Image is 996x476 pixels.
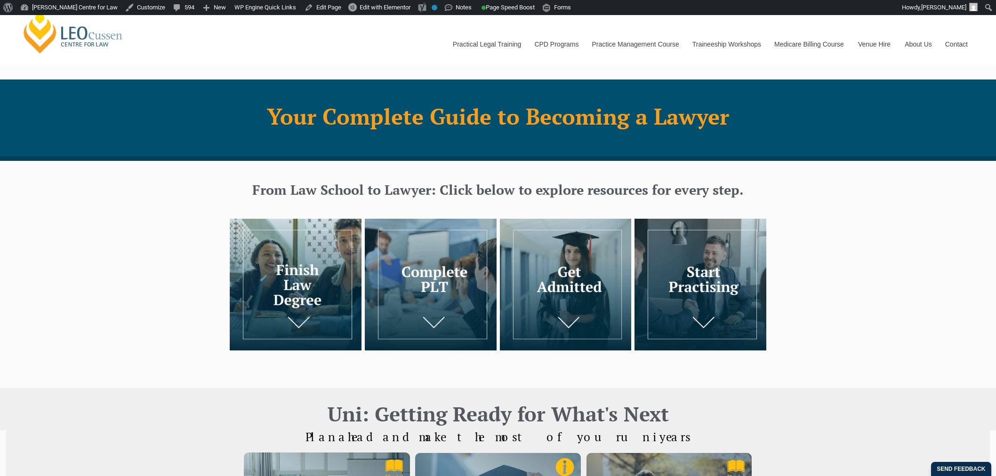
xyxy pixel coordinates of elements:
a: CPD Programs [527,24,585,64]
iframe: LiveChat chat widget [933,413,972,452]
a: [PERSON_NAME] Centre for Law [21,10,125,55]
a: Venue Hire [851,24,898,64]
span: Plan [305,429,691,444]
a: Practical Legal Training [446,24,528,64]
span: years [659,429,691,444]
h3: From Law School to Lawyer: Click below to explore resources for every step. [233,178,763,201]
a: Traineeship Workshops [685,24,767,64]
a: About Us [898,24,938,64]
span: uni [621,429,659,444]
div: No index [432,5,437,10]
a: Contact [938,24,975,64]
span: ahead and make the most of your [338,429,621,444]
a: Medicare Billing Course [767,24,851,64]
span: Edit with Elementor [360,4,410,11]
h2: Uni: Getting Ready for What's Next [230,402,766,426]
h1: Your Complete Guide to Becoming a Lawyer [234,104,762,128]
span: [PERSON_NAME] [921,4,966,11]
a: Practice Management Course [585,24,685,64]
